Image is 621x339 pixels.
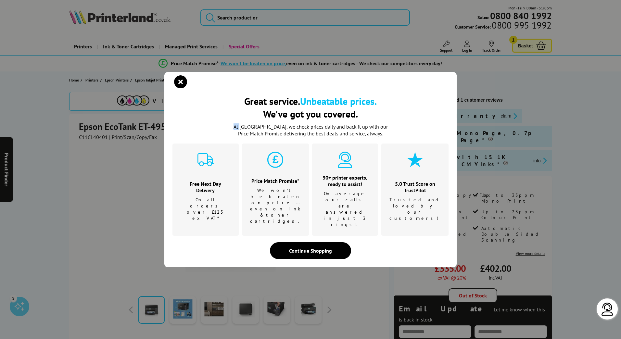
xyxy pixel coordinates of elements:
[320,191,370,228] p: On average our calls are answered in just 3 rings!
[172,95,449,120] h2: Great service. We've got you covered.
[300,95,377,107] b: Unbeatable prices.
[250,178,301,184] h3: Price Match Promise*
[197,152,214,168] img: delivery-cyan.svg
[176,77,185,87] button: close modal
[250,187,301,224] p: We won't be beaten on price …even on ink & toner cartridges.
[181,181,231,194] h3: Free Next Day Delivery
[601,303,614,316] img: user-headset-light.svg
[181,197,231,221] p: On all orders over £125 ex VAT*
[320,174,370,187] h3: 30+ printer experts, ready to assist!
[229,123,392,137] p: At [GEOGRAPHIC_DATA], we check prices daily and back it up with our Price Match Promise deliverin...
[337,152,353,168] img: expert-cyan.svg
[270,242,351,259] div: Continue Shopping
[407,152,423,168] img: star-cyan.svg
[389,197,440,221] p: Trusted and loved by our customers!
[389,181,440,194] h3: 5.0 Trust Score on TrustPilot
[267,152,284,168] img: price-promise-cyan.svg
